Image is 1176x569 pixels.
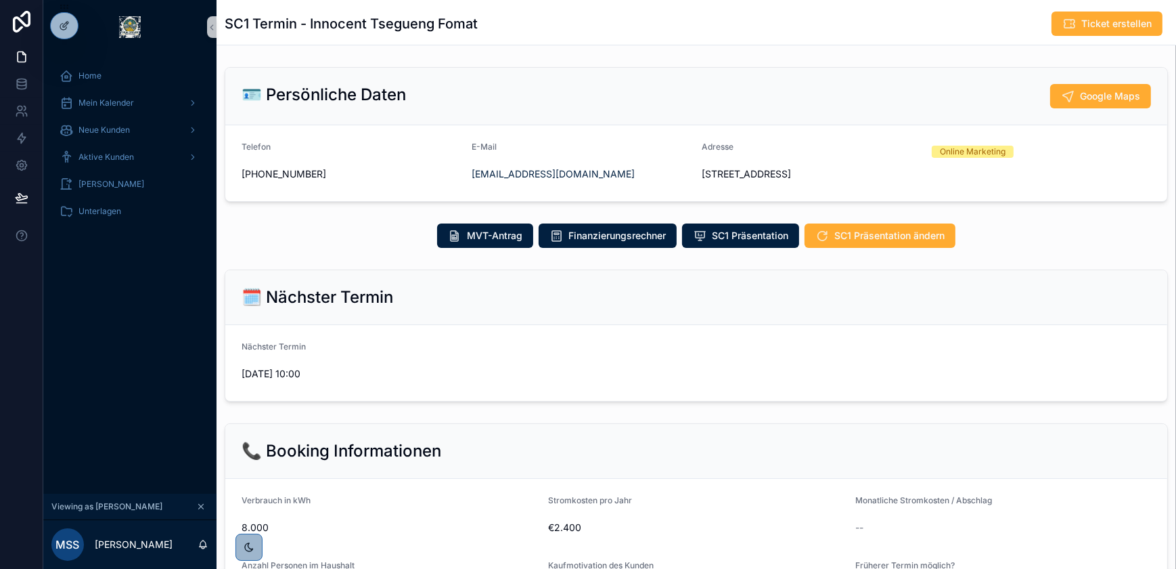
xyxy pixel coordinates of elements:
span: Neue Kunden [78,125,130,135]
h1: SC1 Termin - Innocent Tsegueng Fomat [225,14,478,33]
button: Google Maps [1050,84,1151,108]
span: E-Mail [472,142,497,152]
p: [PERSON_NAME] [95,538,173,551]
span: SC1 Präsentation ändern [834,229,945,243]
span: Home [78,70,101,81]
div: scrollable content [43,54,217,241]
a: Neue Kunden [51,118,208,142]
span: Unterlagen [78,206,121,217]
button: SC1 Präsentation ändern [805,224,955,248]
span: Aktive Kunden [78,152,134,163]
span: -- [855,521,863,534]
button: SC1 Präsentation [682,224,799,248]
span: Mein Kalender [78,98,134,108]
span: [PERSON_NAME] [78,179,144,190]
button: Finanzierungsrechner [539,224,677,248]
span: MVT-Antrag [467,229,522,243]
span: MSS [56,536,80,553]
span: Verbrauch in kWh [242,495,311,505]
span: €2.400 [548,521,844,534]
a: Unterlagen [51,199,208,224]
span: Finanzierungsrechner [568,229,666,243]
h2: 🗓 Nächster Termin [242,287,393,308]
a: Aktive Kunden [51,145,208,169]
h2: 📞 Booking Informationen [242,440,441,462]
h2: 🪪 Persönliche Daten [242,84,406,106]
button: Ticket erstellen [1051,12,1162,36]
a: Mein Kalender [51,91,208,115]
div: Online Marketing [940,146,1005,158]
span: [STREET_ADDRESS] [702,167,921,181]
span: Ticket erstellen [1081,17,1152,30]
span: Google Maps [1080,89,1140,103]
span: [PHONE_NUMBER] [242,167,461,181]
span: SC1 Präsentation [712,229,788,243]
span: Nächster Termin [242,341,306,352]
button: MVT-Antrag [437,224,533,248]
span: 8.000 [242,521,537,534]
a: [PERSON_NAME] [51,172,208,196]
a: [EMAIL_ADDRESS][DOMAIN_NAME] [472,167,635,181]
span: [DATE] 10:00 [242,367,461,381]
span: Viewing as [PERSON_NAME] [51,501,162,512]
span: Adresse [702,142,733,152]
img: App logo [119,16,141,38]
span: Telefon [242,142,271,152]
a: Home [51,64,208,88]
span: Monatliche Stromkosten / Abschlag [855,495,992,505]
span: Stromkosten pro Jahr [548,495,632,505]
